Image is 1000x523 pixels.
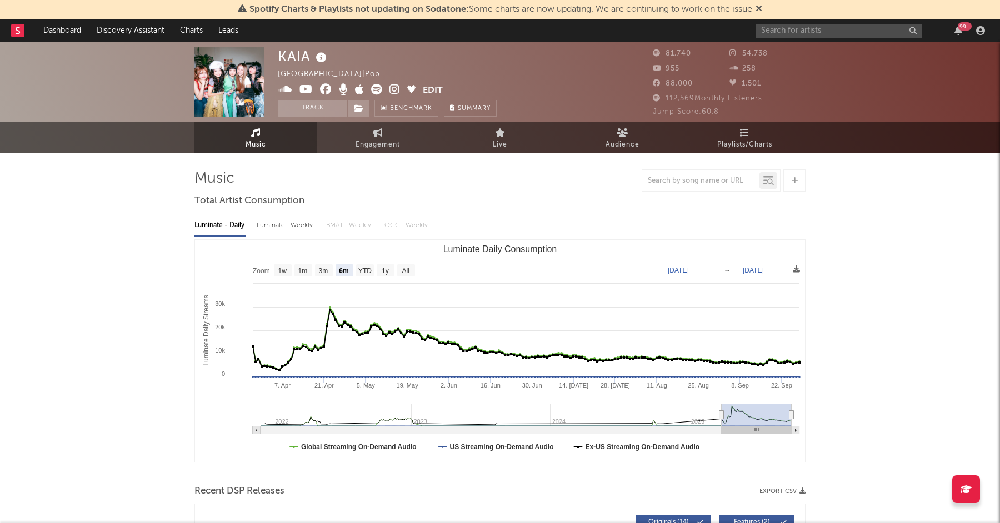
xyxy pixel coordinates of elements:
a: Discovery Assistant [89,19,172,42]
text: 11. Aug [647,382,667,389]
span: Recent DSP Releases [194,485,284,498]
span: 1,501 [729,80,761,87]
span: 258 [729,65,756,72]
text: 14. [DATE] [559,382,588,389]
text: 30k [215,300,225,307]
text: Luminate Daily Consumption [443,244,557,254]
text: 25. Aug [688,382,709,389]
span: Playlists/Charts [717,138,772,152]
a: Playlists/Charts [683,122,806,153]
text: All [402,267,409,275]
span: 88,000 [653,80,693,87]
text: 1y [382,267,389,275]
span: 54,738 [729,50,768,57]
span: Audience [606,138,639,152]
text: US Streaming On-Demand Audio [450,443,554,451]
text: Global Streaming On-Demand Audio [301,443,417,451]
text: 21. Apr [314,382,334,389]
span: Live [493,138,507,152]
span: 81,740 [653,50,691,57]
a: Live [439,122,561,153]
text: 1w [278,267,287,275]
text: YTD [358,267,372,275]
button: Summary [444,100,497,117]
span: 112,569 Monthly Listeners [653,95,762,102]
text: → [724,266,731,274]
text: 6m [339,267,348,275]
span: 955 [653,65,679,72]
text: 0 [222,370,225,377]
span: Dismiss [756,5,762,14]
text: [DATE] [668,266,689,274]
text: 5. May [357,382,376,389]
span: Music [246,138,266,152]
span: : Some charts are now updating. We are continuing to work on the issue [249,5,752,14]
text: 2. Jun [441,382,457,389]
text: 22. Sep [771,382,792,389]
input: Search for artists [756,24,922,38]
div: Luminate - Weekly [257,216,315,235]
span: Spotify Charts & Playlists not updating on Sodatone [249,5,466,14]
text: 19. May [397,382,419,389]
span: Jump Score: 60.8 [653,108,719,115]
a: Engagement [317,122,439,153]
text: 1m [298,267,308,275]
button: Edit [423,84,443,98]
a: Charts [172,19,211,42]
span: Engagement [356,138,400,152]
svg: Luminate Daily Consumption [195,240,805,462]
text: 3m [319,267,328,275]
a: Dashboard [36,19,89,42]
text: Luminate Daily Streams [202,295,210,365]
button: 99+ [954,26,962,35]
div: [GEOGRAPHIC_DATA] | Pop [278,68,393,81]
span: Benchmark [390,102,432,115]
button: Export CSV [759,488,806,495]
span: Total Artist Consumption [194,194,304,208]
text: 16. Jun [481,382,501,389]
text: 20k [215,324,225,330]
text: Zoom [253,267,270,275]
div: 99 + [958,22,972,31]
span: Summary [458,105,491,112]
input: Search by song name or URL [642,177,759,185]
text: 10k [215,347,225,354]
text: Ex-US Streaming On-Demand Audio [586,443,700,451]
text: [DATE] [743,266,764,274]
a: Music [194,122,317,153]
a: Benchmark [374,100,438,117]
text: 30. Jun [522,382,542,389]
a: Audience [561,122,683,153]
text: 8. Sep [731,382,749,389]
div: Luminate - Daily [194,216,246,235]
button: Track [278,100,347,117]
a: Leads [211,19,246,42]
text: 7. Apr [274,382,291,389]
text: 28. [DATE] [601,382,630,389]
div: KAIA [278,47,329,66]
